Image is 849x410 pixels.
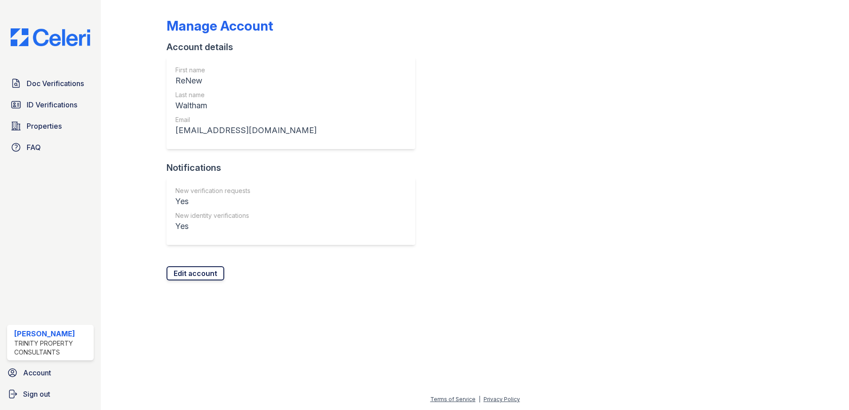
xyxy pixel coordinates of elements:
[167,266,224,280] a: Edit account
[175,195,250,208] div: Yes
[175,75,317,87] div: ReNew
[175,115,317,124] div: Email
[14,339,90,357] div: Trinity Property Consultants
[175,91,317,99] div: Last name
[23,367,51,378] span: Account
[7,138,94,156] a: FAQ
[27,142,41,153] span: FAQ
[4,385,97,403] a: Sign out
[7,96,94,114] a: ID Verifications
[167,18,273,34] div: Manage Account
[4,28,97,46] img: CE_Logo_Blue-a8612792a0a2168367f1c8372b55b34899dd931a85d93a1a3d3e32e68fde9ad4.png
[175,211,250,220] div: New identity verifications
[167,41,422,53] div: Account details
[175,66,317,75] div: First name
[7,117,94,135] a: Properties
[14,328,90,339] div: [PERSON_NAME]
[167,162,422,174] div: Notifications
[175,99,317,112] div: Waltham
[484,396,520,402] a: Privacy Policy
[430,396,476,402] a: Terms of Service
[27,121,62,131] span: Properties
[23,389,50,399] span: Sign out
[7,75,94,92] a: Doc Verifications
[4,364,97,382] a: Account
[27,78,84,89] span: Doc Verifications
[479,396,480,402] div: |
[175,220,250,233] div: Yes
[175,124,317,137] div: [EMAIL_ADDRESS][DOMAIN_NAME]
[175,186,250,195] div: New verification requests
[27,99,77,110] span: ID Verifications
